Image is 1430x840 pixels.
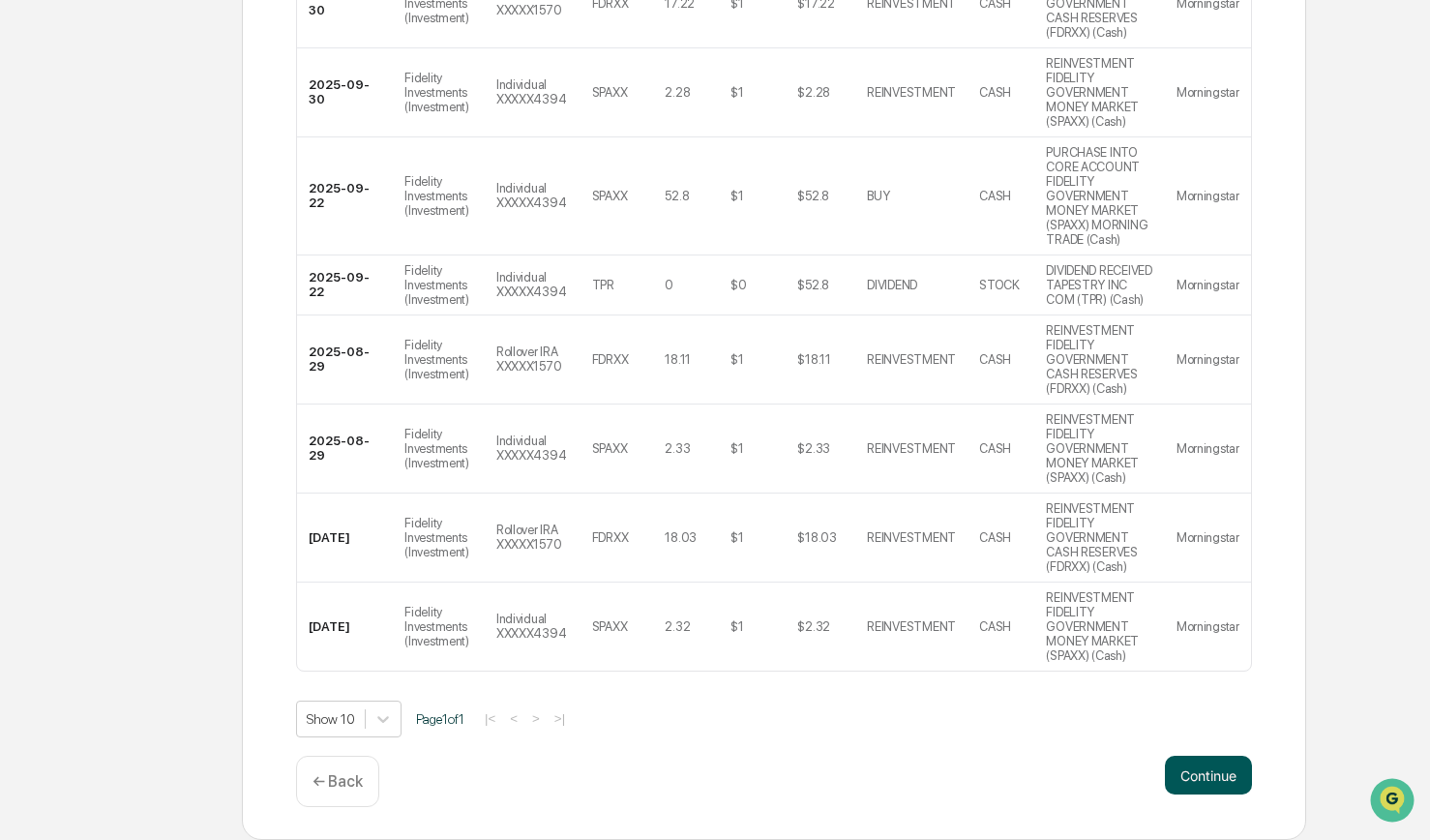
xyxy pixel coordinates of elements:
td: Morningstar [1165,315,1251,405]
div: $18.11 [797,352,830,367]
div: CASH [979,530,1011,545]
div: REINVESTMENT FIDELITY GOVERNMENT CASH RESERVES (FDRXX) (Cash) [1046,323,1152,396]
td: 2025-08-29 [297,315,393,405]
div: Fidelity Investments (Investment) [404,427,473,470]
td: Morningstar [1165,48,1251,137]
div: We're available if you need us! [87,166,266,182]
div: REINVESTMENT FIDELITY GOVERNMENT MONEY MARKET (SPAXX) (Cash) [1046,56,1152,129]
td: Individual XXXXX4394 [485,583,581,671]
div: DIVIDEND RECEIVED TAPESTRY INC COM (TPR) (Cash) [1046,263,1152,307]
div: 0 [665,278,673,292]
div: REINVESTMENT FIDELITY GOVERNMENT MONEY MARKET (SPAXX) (Cash) [1046,590,1152,663]
td: Morningstar [1165,137,1251,255]
button: Continue [1165,756,1252,795]
div: $1 [730,619,743,634]
span: Preclearance [39,343,125,362]
div: CASH [979,85,1011,100]
div: REINVESTMENT [867,352,956,367]
div: BUY [867,189,889,203]
td: Individual XXXXX4394 [485,137,581,255]
button: < [504,710,523,727]
div: PURCHASE INTO CORE ACCOUNT FIDELITY GOVERNMENT MONEY MARKET (SPAXX) MORNING TRADE (Cash) [1046,145,1152,247]
div: $2.28 [797,85,830,100]
td: Morningstar [1165,255,1251,315]
div: Past conversations [19,214,130,229]
a: 🗄️Attestations [133,335,248,370]
div: REINVESTMENT [867,619,956,634]
button: > [526,710,546,727]
div: Fidelity Investments (Investment) [404,263,473,307]
div: CASH [979,619,1011,634]
div: REINVESTMENT [867,530,956,545]
div: CASH [979,189,1011,203]
td: Rollover IRA XXXXX1570 [485,315,581,405]
td: Individual XXXXX4394 [485,48,581,137]
div: Fidelity Investments (Investment) [404,174,473,218]
button: Start new chat [329,153,352,176]
div: 18.11 [665,352,691,367]
div: $2.33 [797,441,830,456]
div: TPR [592,278,614,292]
div: 2.32 [665,619,690,634]
div: 🖐️ [19,345,35,360]
div: 18.03 [665,530,697,545]
div: 🗄️ [140,345,156,360]
div: Fidelity Investments (Investment) [404,605,473,648]
div: 2.33 [665,441,690,456]
span: Data Lookup [39,379,122,399]
td: Rollover IRA XXXXX1570 [485,494,581,583]
img: 8933085812038_c878075ebb4cc5468115_72.jpg [41,147,75,182]
td: Individual XXXXX4394 [485,255,581,315]
div: SPAXX [592,85,628,100]
div: REINVESTMENT FIDELITY GOVERNMENT CASH RESERVES (FDRXX) (Cash) [1046,501,1152,574]
img: 1746055101610-c473b297-6a78-478c-a979-82029cc54cd1 [19,147,54,182]
div: Fidelity Investments (Investment) [404,71,473,114]
div: SPAXX [592,441,628,456]
p: ← Back [313,772,363,791]
div: Start new chat [87,147,317,166]
td: [DATE] [297,583,393,671]
div: $1 [730,441,743,456]
div: 52.8 [665,189,689,203]
div: $18.03 [797,530,836,545]
td: 2025-09-22 [297,255,393,315]
span: Page 1 of 1 [416,711,464,727]
span: [DATE] [171,262,211,278]
div: FDRXX [592,352,629,367]
div: CASH [979,441,1011,456]
span: [PERSON_NAME] [60,262,157,278]
div: DIVIDEND [867,278,917,292]
div: REINVESTMENT [867,441,956,456]
span: • [161,262,167,278]
div: Fidelity Investments (Investment) [404,338,473,381]
td: Morningstar [1165,583,1251,671]
a: 🖐️Preclearance [12,335,133,370]
iframe: Open customer support [1368,776,1420,828]
div: SPAXX [592,189,628,203]
div: CASH [979,352,1011,367]
div: $0 [730,278,746,292]
div: SPAXX [592,619,628,634]
button: |< [479,710,501,727]
button: See all [300,210,352,233]
div: STOCK [979,278,1020,292]
p: How can we help? [19,40,352,71]
div: $1 [730,85,743,100]
div: $1 [730,189,743,203]
div: $1 [730,530,743,545]
div: 🔎 [19,381,35,397]
a: 🔎Data Lookup [12,372,130,406]
td: Morningstar [1165,405,1251,494]
img: Sergio Torres [19,244,50,275]
td: [DATE] [297,494,393,583]
td: Individual XXXXX4394 [485,405,581,494]
span: Attestations [160,343,240,362]
div: FDRXX [592,530,629,545]
span: Pylon [193,427,234,441]
div: $52.8 [797,278,829,292]
div: $2.32 [797,619,830,634]
td: 2025-08-29 [297,405,393,494]
td: Morningstar [1165,494,1251,583]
